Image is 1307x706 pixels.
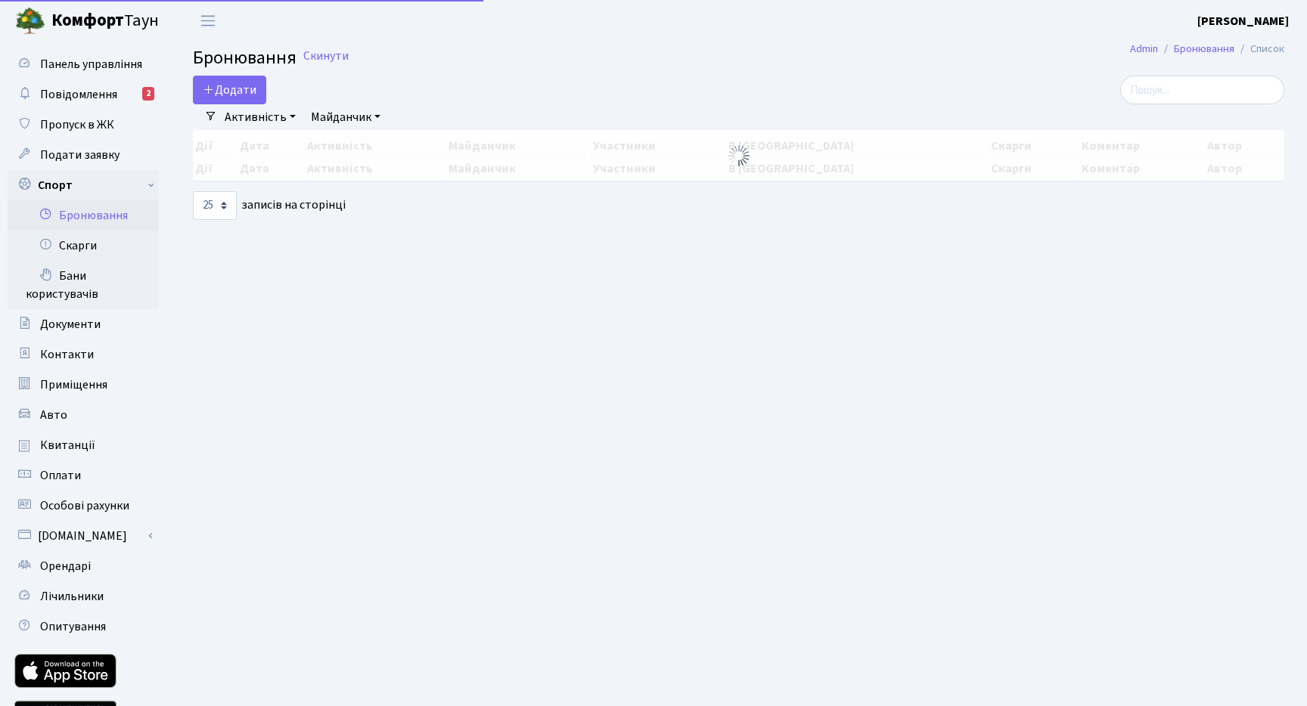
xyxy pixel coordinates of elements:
span: Бронювання [193,45,296,71]
a: Лічильники [8,581,159,612]
a: Бани користувачів [8,261,159,309]
a: Бронювання [8,200,159,231]
a: [DOMAIN_NAME] [8,521,159,551]
span: Особові рахунки [40,497,129,514]
a: Орендарі [8,551,159,581]
a: Оплати [8,460,159,491]
span: Повідомлення [40,86,117,103]
a: Бронювання [1174,41,1234,57]
a: Квитанції [8,430,159,460]
a: [PERSON_NAME] [1197,12,1289,30]
span: Лічильники [40,588,104,605]
a: Скинути [303,49,349,63]
a: Документи [8,309,159,339]
span: Таун [51,8,159,34]
nav: breadcrumb [1107,33,1307,65]
a: Пропуск в ЖК [8,110,159,140]
label: записів на сторінці [193,191,346,220]
span: Пропуск в ЖК [40,116,114,133]
input: Пошук... [1120,76,1284,104]
span: Документи [40,316,101,333]
select: записів на сторінці [193,191,237,220]
img: Обробка... [727,144,751,168]
button: Додати [193,76,266,104]
a: Повідомлення2 [8,79,159,110]
span: Панель управління [40,56,142,73]
span: Квитанції [40,437,95,454]
a: Особові рахунки [8,491,159,521]
a: Приміщення [8,370,159,400]
span: Опитування [40,618,106,635]
a: Майданчик [305,104,387,130]
a: Спорт [8,170,159,200]
a: Панель управління [8,49,159,79]
img: logo.png [15,6,45,36]
li: Список [1234,41,1284,57]
b: [PERSON_NAME] [1197,13,1289,29]
a: Контакти [8,339,159,370]
a: Скарги [8,231,159,261]
span: Авто [40,407,67,423]
span: Приміщення [40,376,107,393]
a: Admin [1130,41,1158,57]
a: Опитування [8,612,159,642]
span: Оплати [40,467,81,484]
button: Переключити навігацію [189,8,227,33]
div: 2 [142,87,154,101]
a: Авто [8,400,159,430]
span: Контакти [40,346,94,363]
a: Подати заявку [8,140,159,170]
b: Комфорт [51,8,124,33]
a: Активність [219,104,302,130]
span: Подати заявку [40,147,120,163]
span: Орендарі [40,558,91,574]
